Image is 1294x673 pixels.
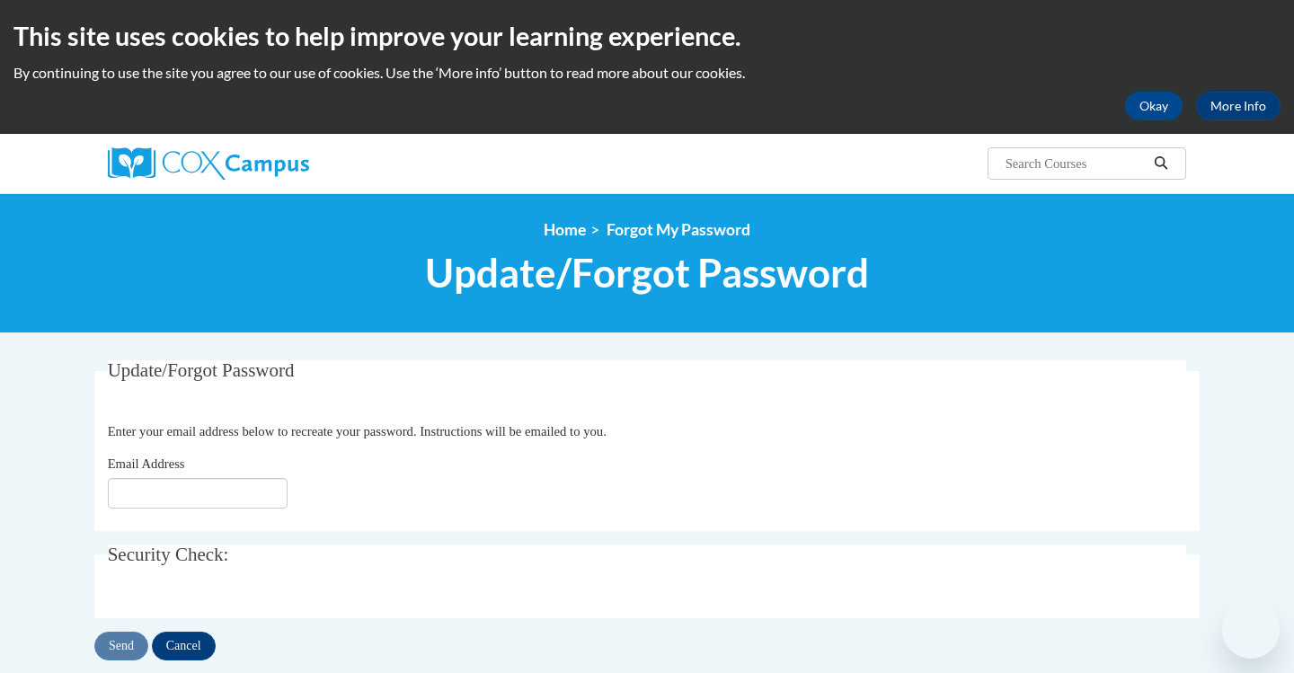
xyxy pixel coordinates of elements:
input: Email [108,478,288,509]
span: Security Check: [108,544,229,565]
span: Forgot My Password [607,220,750,239]
input: Cancel [152,632,216,660]
span: Enter your email address below to recreate your password. Instructions will be emailed to you. [108,424,607,438]
a: More Info [1196,92,1281,120]
a: Cox Campus [108,147,449,180]
img: Cox Campus [108,147,309,180]
p: By continuing to use the site you agree to our use of cookies. Use the ‘More info’ button to read... [13,63,1281,83]
h2: This site uses cookies to help improve your learning experience. [13,18,1281,54]
input: Search Courses [1004,153,1148,174]
button: Okay [1125,92,1183,120]
span: Update/Forgot Password [425,249,869,297]
span: Email Address [108,456,185,471]
a: Home [544,220,586,239]
iframe: Button to launch messaging window [1222,601,1280,659]
button: Search [1148,153,1174,174]
span: Update/Forgot Password [108,359,295,381]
